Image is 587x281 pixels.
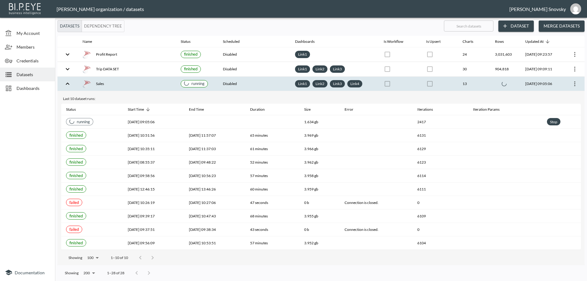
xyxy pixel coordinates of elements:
[520,62,562,76] th: 2025-08-26, 09:09:11
[421,47,458,62] th: {"type":{},"key":null,"ref":null,"props":{"disabled":true,"color":"primary","style":{"padding":0}...
[426,38,449,45] span: Is Upsert
[340,196,413,209] th: Connection is closed.
[468,236,542,250] th: {"type":"div","key":null,"ref":null,"props":{"style":{"fontSize":12},"children":[]},"_owner":null}
[444,18,493,34] input: Search datasets
[61,183,123,196] th: {"type":{},"key":null,"ref":null,"props":{"size":"small","label":{"type":{},"key":null,"ref":null...
[312,65,327,73] div: Link2
[349,80,360,87] a: Link4
[570,50,580,59] button: more
[61,169,123,183] th: {"type":{},"key":null,"ref":null,"props":{"size":"small","label":{"type":{},"key":null,"ref":null...
[123,209,184,223] th: 2025-08-17, 09:39:17
[81,269,97,277] div: 200
[468,209,542,223] th: {"type":"div","key":null,"ref":null,"props":{"style":{"fontSize":12},"children":[]},"_owner":null}
[412,115,468,129] th: 2417
[542,129,581,142] th: {"key":null,"ref":null,"props":{},"_owner":null}
[304,106,311,113] div: Size
[57,20,82,32] button: Datasets
[495,38,504,45] div: Rows
[570,64,580,74] button: more
[15,270,45,275] span: Documentation
[542,115,581,129] th: {"type":{},"key":null,"ref":null,"props":{"size":"small","clickable":true,"style":{"borderWidth":...
[128,106,152,113] span: Start Time
[542,156,581,169] th: {"key":null,"ref":null,"props":{},"_owner":null}
[123,223,184,236] th: 2025-08-17, 09:37:51
[417,106,441,113] span: Iterations
[245,169,299,183] th: 57 minutes
[184,169,245,183] th: 2025-08-19, 10:56:23
[184,183,245,196] th: 2025-08-18, 13:46:26
[297,65,308,72] a: Link1
[61,156,123,169] th: {"type":{},"key":null,"ref":null,"props":{"size":"small","label":{"type":{},"key":null,"ref":null...
[384,38,411,45] span: Is Workflow
[542,142,581,156] th: {"key":null,"ref":null,"props":{},"_owner":null}
[69,227,79,232] span: failed
[295,38,323,45] span: Dashboards
[345,106,361,113] span: Error
[520,47,562,62] th: 2025-08-26, 09:23:57
[290,47,378,62] th: {"type":"div","key":null,"ref":null,"props":{"style":{"display":"flex","flexWrap":"wrap","gap":6}...
[123,169,184,183] th: 2025-08-19, 09:58:56
[17,44,50,50] span: Members
[547,118,560,125] div: Stop
[473,106,508,113] span: Iteration Params
[332,65,343,72] a: Link3
[412,209,468,223] th: 6109
[490,77,520,91] th: {"type":"div","key":null,"ref":null,"props":{"style":{"display":"flex","justifyContent":"center"}...
[347,80,362,87] div: Link4
[312,80,327,87] div: Link2
[295,65,310,73] div: Link1
[458,62,490,76] th: 30
[62,79,73,89] button: expand row
[62,49,73,60] button: expand row
[299,223,340,236] th: 0 b
[111,255,128,260] p: 1–10 of 10
[123,156,184,169] th: 2025-08-21, 08:55:37
[340,223,413,236] th: Connection is closed.
[123,196,184,209] th: 2025-08-18, 10:26:19
[299,169,340,183] th: 3.958 gb
[290,62,378,76] th: {"type":"div","key":null,"ref":null,"props":{"style":{"display":"flex","flexWrap":"wrap","gap":6}...
[181,38,190,45] div: Status
[379,47,421,62] th: {"type":{},"key":null,"ref":null,"props":{"disabled":true,"checked":false,"color":"primary","styl...
[85,254,101,262] div: 100
[570,3,581,14] img: e1d6fdeb492d5bd457900032a53483e8
[245,196,299,209] th: 47 seconds
[128,106,144,113] div: Start Time
[299,183,340,196] th: 3.959 gb
[314,80,326,87] a: Link2
[68,255,82,260] p: Showing
[57,6,509,12] div: [PERSON_NAME] organization / datasets
[218,47,290,62] th: Disabled
[412,196,468,209] th: 0
[61,223,123,236] th: {"type":{},"key":null,"ref":null,"props":{"size":"small","label":{"type":{},"key":null,"ref":null...
[69,133,83,138] span: finished
[295,38,315,45] div: Dashboards
[83,65,171,73] div: Trip DATA SET
[184,156,245,169] th: 2025-08-21, 09:48:22
[299,129,340,142] th: 3.969 gb
[245,142,299,156] th: 61 minutes
[468,183,542,196] th: {"type":"div","key":null,"ref":null,"props":{"style":{"fontSize":12},"children":[]},"_owner":null}
[69,119,90,125] div: running
[509,6,566,12] div: [PERSON_NAME] Snovsky
[299,196,340,209] th: 0 b
[458,47,490,62] th: 24
[490,47,520,62] th: 3,031,603
[184,236,245,250] th: 2025-08-14, 10:53:51
[189,106,212,113] span: End Time
[69,160,83,165] span: finished
[412,183,468,196] th: 6111
[176,77,218,91] th: {"type":{},"key":null,"ref":null,"props":{"size":"small","label":{"type":"div","key":null,"ref":n...
[69,240,83,245] span: finished
[245,223,299,236] th: 43 seconds
[223,38,248,45] span: Scheduled
[61,236,123,250] th: {"type":{},"key":null,"ref":null,"props":{"size":"small","label":{"type":{},"key":null,"ref":null...
[421,62,458,76] th: {"type":{},"key":null,"ref":null,"props":{"disabled":true,"color":"primary","style":{"padding":0}...
[78,47,176,62] th: {"type":"div","key":null,"ref":null,"props":{"style":{"display":"flex","gap":16,"alignItems":"cen...
[542,209,581,223] th: {"key":null,"ref":null,"props":{},"_owner":null}
[184,81,205,87] div: running
[463,38,481,45] span: Charts
[412,156,468,169] th: 6123
[63,96,581,101] div: Last 10 dataset runs:
[345,106,353,113] div: Error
